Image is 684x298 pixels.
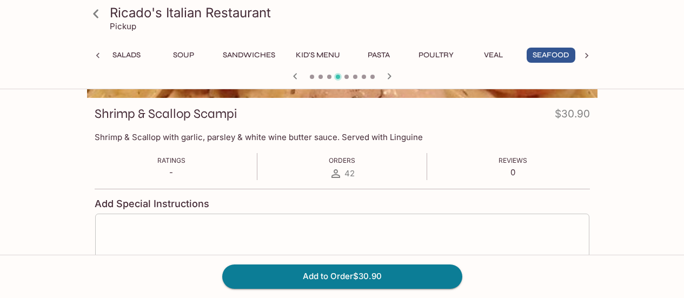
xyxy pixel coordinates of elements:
[469,48,518,63] button: Veal
[160,48,208,63] button: Soup
[95,105,237,122] h3: Shrimp & Scallop Scampi
[499,167,527,177] p: 0
[499,156,527,164] span: Reviews
[102,48,151,63] button: Salads
[344,168,355,178] span: 42
[412,48,461,63] button: Poultry
[222,264,462,288] button: Add to Order$30.90
[329,156,355,164] span: Orders
[95,132,590,142] p: Shrimp & Scallop with garlic, parsley & white wine butter sauce. Served with Linguine
[95,198,590,210] h4: Add Special Instructions
[110,4,593,21] h3: Ricado's Italian Restaurant
[355,48,403,63] button: Pasta
[290,48,346,63] button: Kid's Menu
[157,156,185,164] span: Ratings
[555,105,590,127] h4: $30.90
[527,48,575,63] button: Seafood
[217,48,281,63] button: Sandwiches
[110,21,136,31] p: Pickup
[157,167,185,177] p: -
